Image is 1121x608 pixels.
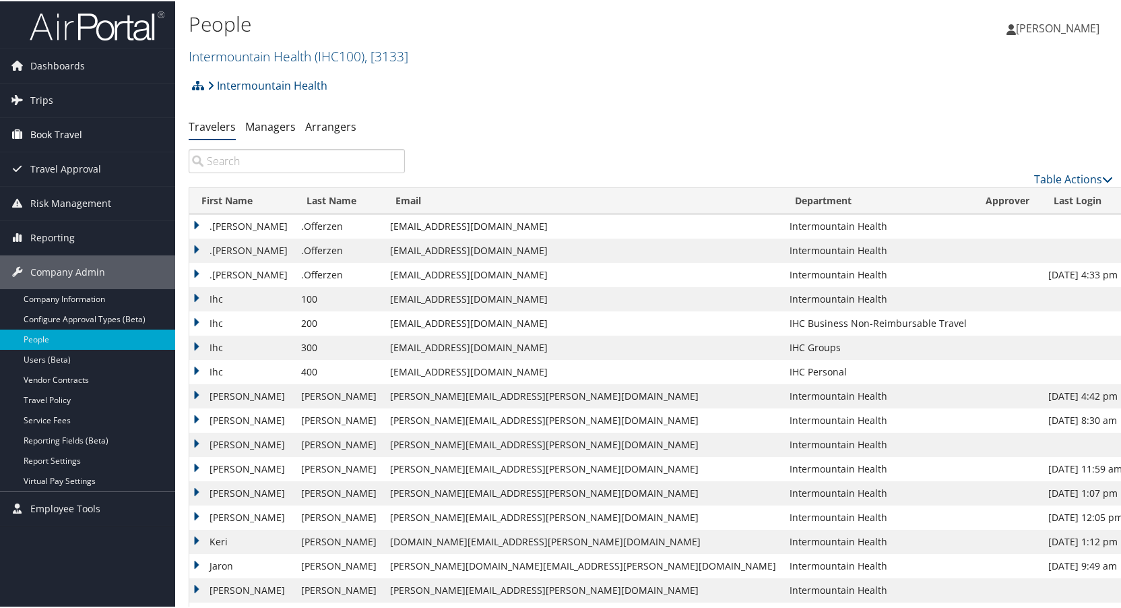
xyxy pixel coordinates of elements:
td: IHC Business Non-Reimbursable Travel [783,310,973,334]
td: [PERSON_NAME] [294,431,383,456]
td: Intermountain Health [783,286,973,310]
td: Ihc [189,359,294,383]
td: [EMAIL_ADDRESS][DOMAIN_NAME] [383,262,783,286]
td: [PERSON_NAME][EMAIL_ADDRESS][PERSON_NAME][DOMAIN_NAME] [383,504,783,528]
td: .Offerzen [294,213,383,237]
td: 300 [294,334,383,359]
td: [PERSON_NAME] [294,456,383,480]
td: [PERSON_NAME] [294,407,383,431]
th: Department: activate to sort column ascending [783,187,973,213]
td: [PERSON_NAME][EMAIL_ADDRESS][PERSON_NAME][DOMAIN_NAME] [383,480,783,504]
span: Dashboards [30,48,85,82]
td: [PERSON_NAME][DOMAIN_NAME][EMAIL_ADDRESS][PERSON_NAME][DOMAIN_NAME] [383,553,783,577]
td: IHC Groups [783,334,973,359]
span: , [ 3133 ] [364,46,408,64]
td: .Offerzen [294,262,383,286]
td: [PERSON_NAME] [189,577,294,601]
th: First Name: activate to sort column ascending [189,187,294,213]
td: [EMAIL_ADDRESS][DOMAIN_NAME] [383,334,783,359]
td: Intermountain Health [783,528,973,553]
td: Intermountain Health [783,553,973,577]
span: Trips [30,82,53,116]
a: Intermountain Health [207,71,327,98]
td: Intermountain Health [783,480,973,504]
img: airportal-logo.png [30,9,164,40]
td: Ihc [189,286,294,310]
td: [PERSON_NAME][EMAIL_ADDRESS][PERSON_NAME][DOMAIN_NAME] [383,431,783,456]
td: [PERSON_NAME] [189,383,294,407]
td: Intermountain Health [783,456,973,480]
td: 400 [294,359,383,383]
td: IHC Personal [783,359,973,383]
td: [PERSON_NAME][EMAIL_ADDRESS][PERSON_NAME][DOMAIN_NAME] [383,456,783,480]
td: [PERSON_NAME][EMAIL_ADDRESS][PERSON_NAME][DOMAIN_NAME] [383,383,783,407]
td: [PERSON_NAME] [294,553,383,577]
td: [PERSON_NAME][EMAIL_ADDRESS][PERSON_NAME][DOMAIN_NAME] [383,577,783,601]
td: [PERSON_NAME] [189,480,294,504]
td: Intermountain Health [783,431,973,456]
td: [PERSON_NAME] [189,407,294,431]
span: ( IHC100 ) [315,46,364,64]
span: Reporting [30,220,75,253]
td: Ihc [189,334,294,359]
th: Approver [973,187,1042,213]
td: 100 [294,286,383,310]
span: [PERSON_NAME] [1016,20,1099,34]
th: Email: activate to sort column ascending [383,187,783,213]
td: [PERSON_NAME] [294,480,383,504]
td: Intermountain Health [783,237,973,262]
span: Risk Management [30,185,111,219]
td: .[PERSON_NAME] [189,262,294,286]
span: Travel Approval [30,151,101,185]
td: Intermountain Health [783,504,973,528]
td: [PERSON_NAME] [294,383,383,407]
a: [PERSON_NAME] [1006,7,1113,47]
td: Intermountain Health [783,577,973,601]
span: Employee Tools [30,491,100,524]
td: [EMAIL_ADDRESS][DOMAIN_NAME] [383,359,783,383]
td: [EMAIL_ADDRESS][DOMAIN_NAME] [383,213,783,237]
td: [PERSON_NAME] [294,528,383,553]
a: Arrangers [305,118,356,133]
a: Intermountain Health [189,46,408,64]
td: .[PERSON_NAME] [189,213,294,237]
a: Managers [245,118,296,133]
td: .[PERSON_NAME] [189,237,294,262]
th: Last Name: activate to sort column descending [294,187,383,213]
td: Jaron [189,553,294,577]
a: Travelers [189,118,236,133]
td: 200 [294,310,383,334]
span: Book Travel [30,117,82,150]
td: Keri [189,528,294,553]
td: [PERSON_NAME] [294,577,383,601]
td: [PERSON_NAME][EMAIL_ADDRESS][PERSON_NAME][DOMAIN_NAME] [383,407,783,431]
td: [EMAIL_ADDRESS][DOMAIN_NAME] [383,237,783,262]
td: [PERSON_NAME] [189,456,294,480]
td: [EMAIL_ADDRESS][DOMAIN_NAME] [383,286,783,310]
td: [PERSON_NAME] [294,504,383,528]
td: [EMAIL_ADDRESS][DOMAIN_NAME] [383,310,783,334]
input: Search [189,148,405,172]
span: Company Admin [30,254,105,288]
td: Ihc [189,310,294,334]
a: Table Actions [1034,171,1113,185]
td: [PERSON_NAME] [189,431,294,456]
td: .Offerzen [294,237,383,262]
td: Intermountain Health [783,407,973,431]
td: Intermountain Health [783,262,973,286]
td: Intermountain Health [783,213,973,237]
h1: People [189,9,805,37]
td: Intermountain Health [783,383,973,407]
td: [DOMAIN_NAME][EMAIL_ADDRESS][PERSON_NAME][DOMAIN_NAME] [383,528,783,553]
td: [PERSON_NAME] [189,504,294,528]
